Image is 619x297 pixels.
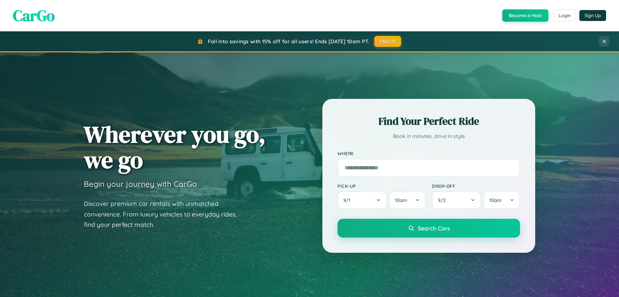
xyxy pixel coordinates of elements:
[374,36,401,47] button: FALL15
[432,183,520,189] label: Drop-off
[579,10,606,21] button: Sign Up
[438,197,449,203] span: 9 / 2
[389,191,426,209] button: 10am
[432,191,481,209] button: 9/2
[13,5,55,26] span: CarGo
[338,219,520,238] button: Search Cars
[338,132,520,141] p: Book in minutes, drive in style
[418,225,450,232] span: Search Cars
[338,191,387,209] button: 9/1
[338,183,426,189] label: Pick-up
[484,191,520,209] button: 10am
[553,10,576,21] button: Login
[84,198,245,230] p: Discover premium car rentals with unmatched convenience. From luxury vehicles to everyday rides, ...
[338,114,520,128] h2: Find Your Perfect Ride
[395,197,407,203] span: 10am
[84,179,197,189] h3: Begin your journey with CarGo
[343,197,354,203] span: 9 / 1
[84,122,266,173] h1: Wherever you go, we go
[502,9,548,22] button: Become a Host
[208,38,369,45] span: Fall into savings with 15% off for all users! Ends [DATE] 10am PT.
[338,151,520,156] label: Where
[489,197,502,203] span: 10am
